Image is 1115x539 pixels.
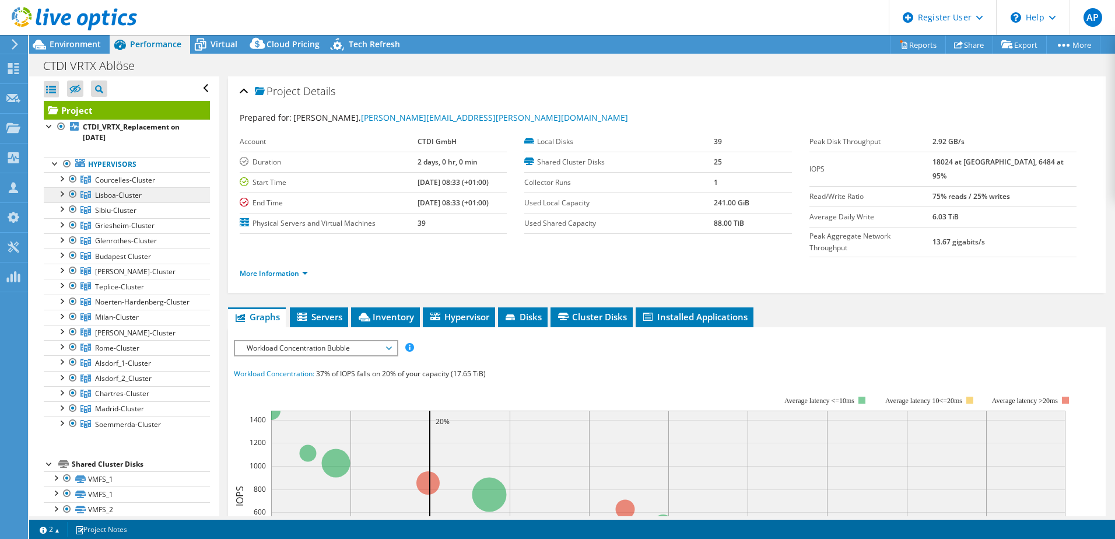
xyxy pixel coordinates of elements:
[809,191,932,202] label: Read/Write Ratio
[44,416,210,432] a: Soemmerda-Cluster
[44,386,210,401] a: Chartres-Cluster
[524,156,714,168] label: Shared Cluster Disks
[240,218,418,229] label: Physical Servers and Virtual Machines
[44,279,210,294] a: Teplice-Cluster
[296,311,342,323] span: Servers
[349,38,400,50] span: Tech Refresh
[44,340,210,355] a: Rome-Cluster
[714,157,722,167] b: 25
[436,416,450,426] text: 20%
[240,197,418,209] label: End Time
[504,311,542,323] span: Disks
[95,419,161,429] span: Soemmerda-Cluster
[240,177,418,188] label: Start Time
[316,369,486,379] span: 37% of IOPS falls on 20% of your capacity (17.65 TiB)
[44,187,210,202] a: Lisboa-Cluster
[95,236,157,246] span: Glenrothes-Cluster
[945,36,993,54] a: Share
[1046,36,1100,54] a: More
[885,397,962,405] tspan: Average latency 10<=20ms
[95,297,190,307] span: Noerten-Hardenberg-Cluster
[418,177,489,187] b: [DATE] 08:33 (+01:00)
[95,175,155,185] span: Courcelles-Cluster
[95,205,136,215] span: Sibiu-Cluster
[240,136,418,148] label: Account
[95,190,142,200] span: Lisboa-Cluster
[95,343,139,353] span: Rome-Cluster
[255,86,300,97] span: Project
[932,237,985,247] b: 13.67 gigabits/s
[95,388,149,398] span: Chartres-Cluster
[993,36,1047,54] a: Export
[44,249,210,264] a: Budapest Cluster
[44,487,210,502] a: VMFS_1
[250,415,266,425] text: 1400
[524,177,714,188] label: Collector Runs
[38,60,153,72] h1: CTDI VRTX Ablöse
[303,84,335,98] span: Details
[254,507,266,517] text: 600
[809,211,932,223] label: Average Daily Write
[418,218,426,228] b: 39
[95,220,155,230] span: Griesheim-Cluster
[267,38,320,50] span: Cloud Pricing
[234,369,314,379] span: Workload Concentration:
[524,218,714,229] label: Used Shared Capacity
[233,486,246,506] text: IOPS
[250,461,266,471] text: 1000
[95,358,151,368] span: Alsdorf_1-Cluster
[524,136,714,148] label: Local Disks
[95,404,144,414] span: Madrid-Cluster
[44,264,210,279] a: Schloss-Holte-Cluster
[1011,12,1021,23] svg: \n
[95,251,151,261] span: Budapest Cluster
[44,295,210,310] a: Noerten-Hardenberg-Cluster
[241,341,391,355] span: Workload Concentration Bubble
[418,198,489,208] b: [DATE] 08:33 (+01:00)
[992,397,1058,405] text: Average latency >20ms
[714,136,722,146] b: 39
[50,38,101,50] span: Environment
[83,122,180,142] b: CTDI_VRTX_Replacement on [DATE]
[250,437,266,447] text: 1200
[1084,8,1102,27] span: AP
[44,471,210,487] a: VMFS_1
[932,136,965,146] b: 2.92 GB/s
[44,157,210,172] a: Hypervisors
[44,325,210,340] a: Milton-Keynes-Cluster
[809,163,932,175] label: IOPS
[95,328,176,338] span: [PERSON_NAME]-Cluster
[254,484,266,494] text: 800
[130,38,181,50] span: Performance
[418,136,457,146] b: CTDI GmbH
[44,502,210,517] a: VMFS_2
[240,112,292,123] label: Prepared for:
[361,112,628,123] a: [PERSON_NAME][EMAIL_ADDRESS][PERSON_NAME][DOMAIN_NAME]
[809,136,932,148] label: Peak Disk Throughput
[556,311,627,323] span: Cluster Disks
[44,233,210,249] a: Glenrothes-Cluster
[72,457,210,471] div: Shared Cluster Disks
[524,197,714,209] label: Used Local Capacity
[44,101,210,120] a: Project
[240,156,418,168] label: Duration
[95,267,176,276] span: [PERSON_NAME]-Cluster
[641,311,748,323] span: Installed Applications
[67,522,135,537] a: Project Notes
[31,522,68,537] a: 2
[234,311,280,323] span: Graphs
[357,311,414,323] span: Inventory
[932,157,1064,181] b: 18024 at [GEOGRAPHIC_DATA], 6484 at 95%
[44,120,210,145] a: CTDI_VRTX_Replacement on [DATE]
[714,218,744,228] b: 88.00 TiB
[890,36,946,54] a: Reports
[44,172,210,187] a: Courcelles-Cluster
[95,373,152,383] span: Alsdorf_2_Cluster
[932,212,959,222] b: 6.03 TiB
[714,177,718,187] b: 1
[429,311,489,323] span: Hypervisor
[44,371,210,386] a: Alsdorf_2_Cluster
[809,230,932,254] label: Peak Aggregate Network Throughput
[293,112,628,123] span: [PERSON_NAME],
[95,282,144,292] span: Teplice-Cluster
